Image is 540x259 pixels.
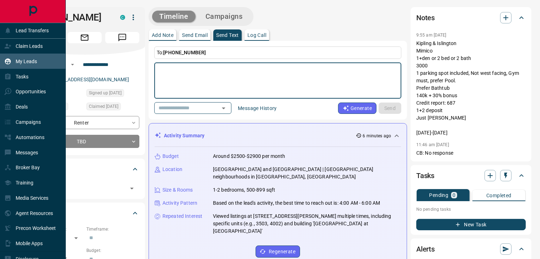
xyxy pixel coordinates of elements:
div: Activity Summary6 minutes ago [155,129,401,142]
h2: Alerts [416,243,435,255]
button: Generate [338,103,376,114]
p: CB: No response [416,149,526,157]
a: [EMAIL_ADDRESS][DOMAIN_NAME] [49,77,129,82]
p: Completed [486,193,512,198]
p: Log Call [247,33,266,38]
p: Timeframe: [86,226,139,232]
div: Renter [30,116,139,129]
p: 1-2 bedrooms, 500-899 sqft [213,186,275,194]
p: Repeated Interest [162,213,202,220]
p: Based on the lead's activity, the best time to reach out is: 4:00 AM - 6:00 AM [213,199,380,207]
button: Open [127,183,137,193]
p: 9:55 am [DATE] [416,33,447,38]
p: Budget [162,153,179,160]
div: Criteria [30,205,139,222]
p: Location [162,166,182,173]
p: Send Email [182,33,208,38]
h2: Notes [416,12,435,23]
button: Regenerate [256,246,300,258]
p: Size & Rooms [162,186,193,194]
p: [GEOGRAPHIC_DATA] and [GEOGRAPHIC_DATA] | [GEOGRAPHIC_DATA] neighbourhoods in [GEOGRAPHIC_DATA], ... [213,166,401,181]
button: Timeline [152,11,196,22]
p: Budget: [86,247,139,254]
h2: Tasks [416,170,434,181]
p: To: [154,46,401,59]
span: Email [68,32,102,43]
div: Notes [416,9,526,26]
p: Pending [429,193,448,198]
p: Kipling & Islington Mimico 1+den or 2 bed or 2 bath 3000 1 parking spot included, Not west facing... [416,40,526,137]
p: Add Note [152,33,173,38]
h1: [PERSON_NAME] [30,12,109,23]
div: Tags [30,161,139,178]
p: Around $2500-$2900 per month [213,153,285,160]
p: Activity Pattern [162,199,197,207]
span: [PHONE_NUMBER] [163,50,206,55]
p: 6 minutes ago [363,133,391,139]
div: Alerts [416,241,526,258]
button: Open [68,60,77,69]
div: Tasks [416,167,526,184]
p: Send Text [216,33,239,38]
button: New Task [416,219,526,230]
div: Sat Jul 26 2025 [86,89,139,99]
span: Message [105,32,139,43]
p: Activity Summary [164,132,204,139]
div: Sat Jul 26 2025 [86,103,139,112]
span: Signed up [DATE] [89,89,122,97]
p: 11:46 am [DATE] [416,142,449,147]
button: Message History [234,103,281,114]
p: Viewed listings at [STREET_ADDRESS][PERSON_NAME] multiple times, including specific units (e.g., ... [213,213,401,235]
p: 0 [453,193,455,198]
p: No pending tasks [416,204,526,215]
div: TBD [30,135,139,148]
button: Campaigns [198,11,250,22]
button: Open [219,103,229,113]
div: condos.ca [120,15,125,20]
span: Claimed [DATE] [89,103,118,110]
